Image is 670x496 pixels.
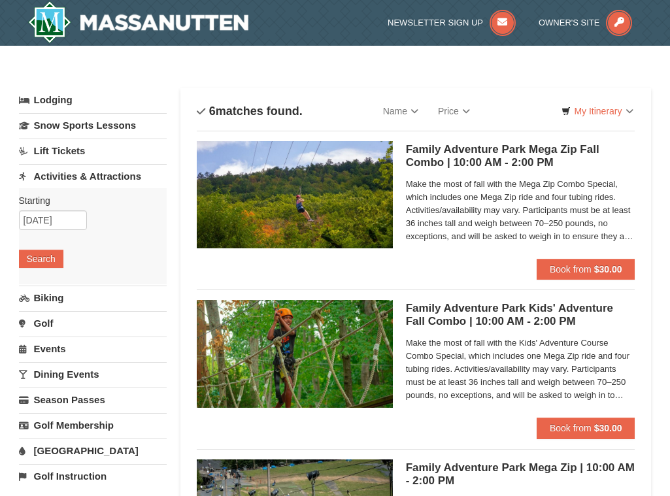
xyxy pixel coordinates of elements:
a: My Itinerary [553,101,641,121]
a: Events [19,337,167,361]
img: 6619925-38-a1eef9ea.jpg [197,141,393,248]
a: Owner's Site [539,18,633,27]
a: Golf Membership [19,413,167,437]
img: Massanutten Resort Logo [28,1,249,43]
a: Newsletter Sign Up [388,18,516,27]
a: Golf Instruction [19,464,167,488]
button: Book from $30.00 [537,418,635,438]
a: [GEOGRAPHIC_DATA] [19,438,167,463]
button: Book from $30.00 [537,259,635,280]
a: Golf [19,311,167,335]
a: Season Passes [19,388,167,412]
a: Snow Sports Lessons [19,113,167,137]
strong: $30.00 [594,264,622,274]
a: Lift Tickets [19,139,167,163]
a: Name [373,98,428,124]
a: Massanutten Resort [28,1,249,43]
label: Starting [19,194,158,207]
img: 6619925-37-774baaa7.jpg [197,300,393,407]
span: Book from [550,264,592,274]
a: Lodging [19,88,167,112]
span: Newsletter Sign Up [388,18,483,27]
h5: Family Adventure Park Mega Zip | 10:00 AM - 2:00 PM [406,461,635,488]
span: Owner's Site [539,18,600,27]
strong: $30.00 [594,423,622,433]
span: Make the most of fall with the Mega Zip Combo Special, which includes one Mega Zip ride and four ... [406,178,635,243]
a: Biking [19,286,167,310]
span: Make the most of fall with the Kids' Adventure Course Combo Special, which includes one Mega Zip ... [406,337,635,402]
a: Dining Events [19,362,167,386]
h5: Family Adventure Park Mega Zip Fall Combo | 10:00 AM - 2:00 PM [406,143,635,169]
a: Price [428,98,480,124]
span: 6 [209,105,216,118]
h4: matches found. [197,105,303,118]
button: Search [19,250,63,268]
span: Book from [550,423,592,433]
a: Activities & Attractions [19,164,167,188]
h5: Family Adventure Park Kids' Adventure Fall Combo | 10:00 AM - 2:00 PM [406,302,635,328]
